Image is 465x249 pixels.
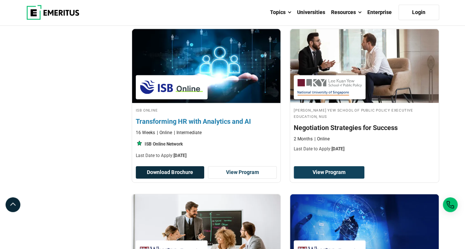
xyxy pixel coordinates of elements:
img: Lee Kuan Yew School of Public Policy Executive Education, NUS [297,79,362,96]
img: Transforming HR with Analytics and AI | Online Leadership Course [124,25,288,107]
p: Last Date to Apply: [294,146,435,152]
p: ISB Online Network [145,141,183,147]
h4: Negotiation Strategies for Success [294,123,435,132]
p: Last Date to Apply: [136,153,277,159]
a: Leadership Course by ISB Online - October 3, 2025 ISB Online ISB Online Transforming HR with Anal... [132,29,281,163]
p: Online [157,130,172,136]
button: Download Brochure [136,166,205,179]
a: Login [398,5,439,20]
a: View Program [294,166,364,179]
p: Online [314,136,330,142]
p: 2 Months [294,136,313,142]
img: Negotiation Strategies for Success | Online Leadership Course [290,29,439,103]
img: ISB Online [139,79,204,96]
h4: ISB Online [136,107,277,113]
a: View Program [208,166,277,179]
span: [DATE] [173,153,186,158]
p: Intermediate [174,130,202,136]
span: [DATE] [331,146,344,151]
h4: [PERSON_NAME] Yew School of Public Policy Executive Education, NUS [294,107,435,119]
h4: Transforming HR with Analytics and AI [136,117,277,126]
a: Leadership Course by Lee Kuan Yew School of Public Policy Executive Education, NUS - October 6, 2... [290,29,439,156]
p: 16 Weeks [136,130,155,136]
